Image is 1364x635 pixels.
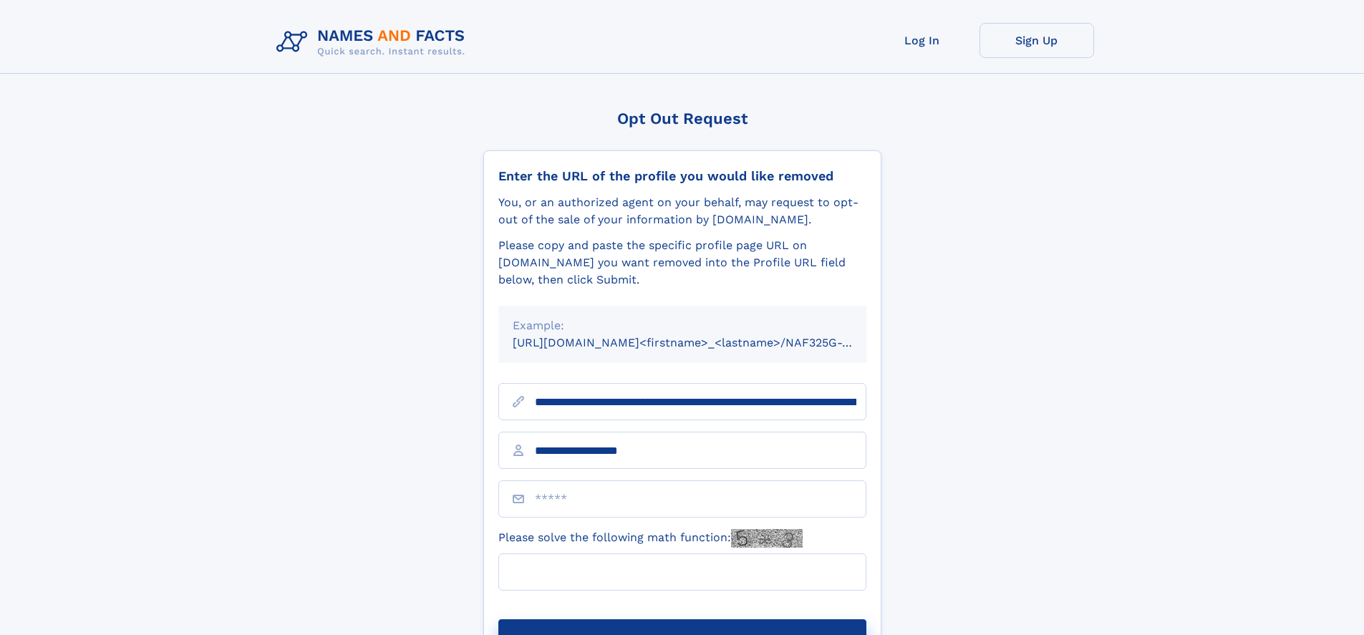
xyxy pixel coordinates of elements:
[980,23,1094,58] a: Sign Up
[498,529,803,548] label: Please solve the following math function:
[513,317,852,334] div: Example:
[498,194,866,228] div: You, or an authorized agent on your behalf, may request to opt-out of the sale of your informatio...
[483,110,881,127] div: Opt Out Request
[271,23,477,62] img: Logo Names and Facts
[498,237,866,289] div: Please copy and paste the specific profile page URL on [DOMAIN_NAME] you want removed into the Pr...
[498,168,866,184] div: Enter the URL of the profile you would like removed
[513,336,894,349] small: [URL][DOMAIN_NAME]<firstname>_<lastname>/NAF325G-xxxxxxxx
[865,23,980,58] a: Log In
